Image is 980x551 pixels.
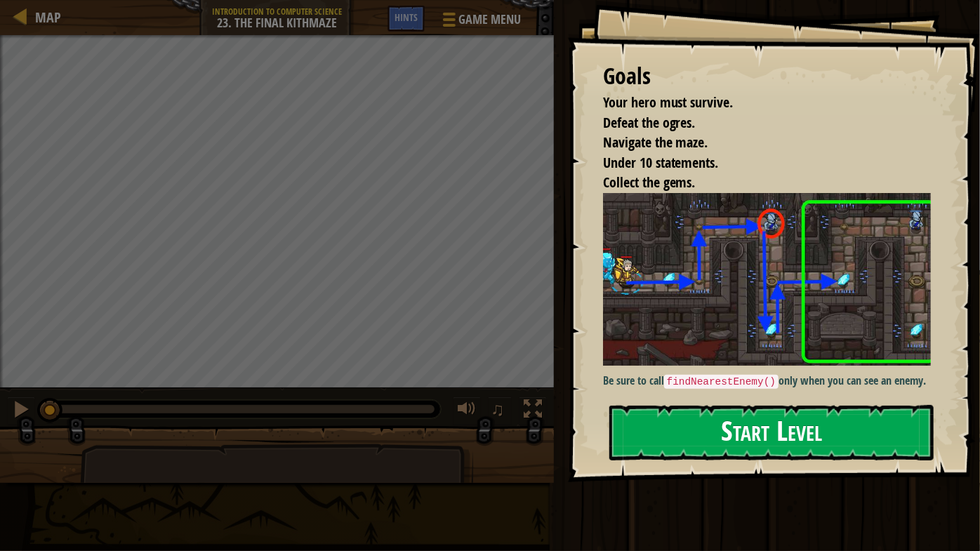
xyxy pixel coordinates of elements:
button: Adjust volume [453,397,481,425]
span: Defeat the ogres. [603,113,696,132]
button: Start Level [609,405,934,460]
span: Hints [395,11,418,24]
button: Toggle fullscreen [519,397,547,425]
span: Collect the gems. [603,173,696,192]
span: ♫ [491,399,505,420]
li: Your hero must survive. [585,93,927,113]
p: Be sure to call only when you can see an enemy. [603,373,941,390]
li: Navigate the maze. [585,133,927,153]
span: Navigate the maze. [603,133,708,152]
button: ♫ [488,397,512,425]
li: Collect the gems. [585,173,927,193]
div: Goals [603,60,931,93]
button: Ctrl + P: Pause [7,397,35,425]
span: Under 10 statements. [603,153,719,172]
img: The final kithmaze [603,193,941,366]
li: Under 10 statements. [585,153,927,173]
li: Defeat the ogres. [585,113,927,133]
code: findNearestEnemy() [664,375,779,389]
span: Your hero must survive. [603,93,734,112]
span: Map [35,8,61,27]
button: Game Menu [432,6,529,39]
span: Game Menu [458,11,521,29]
a: Map [28,8,61,27]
